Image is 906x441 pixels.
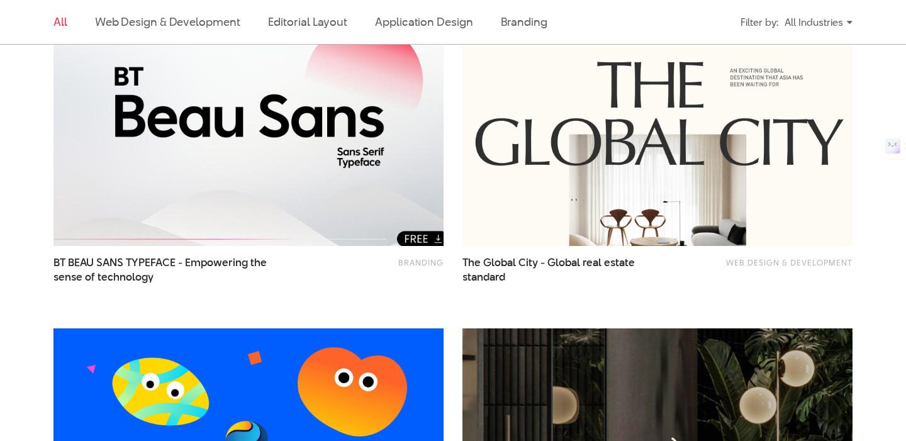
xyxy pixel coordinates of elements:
a: All [53,14,67,30]
span: BT BEAU SANS TYPEFACE - Empowering the [53,255,268,284]
span: sense of technology [53,270,154,284]
a: BT BEAU SANS TYPEFACE - Empowering thesense of technology [53,255,268,284]
a: Branding [501,14,547,30]
a: Web Design & Development [726,257,853,268]
a: Application Design [375,14,473,30]
a: Web Design & Development [95,14,240,30]
div: Filter by: [741,11,778,33]
span: standard [462,270,505,284]
a: Editorial Layout [268,14,348,30]
div: All Industries [785,11,853,33]
a: The Global City - Global real estatestandard [462,255,677,284]
span: The Global City - Global real estate [462,255,677,284]
a: Branding [398,257,444,268]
